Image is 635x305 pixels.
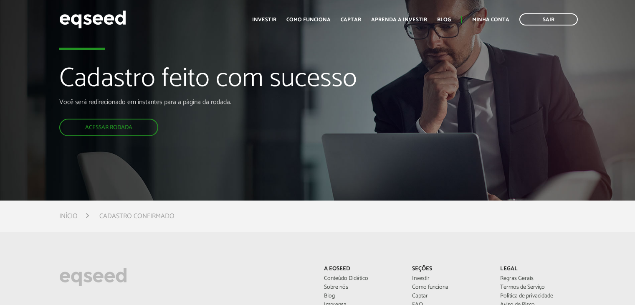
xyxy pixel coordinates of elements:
a: Conteúdo Didático [324,276,400,282]
a: Blog [437,17,451,23]
a: Investir [252,17,276,23]
p: Seções [412,266,488,273]
img: EqSeed Logo [59,266,127,288]
a: Investir [412,276,488,282]
a: Política de privacidade [500,293,576,299]
li: Cadastro confirmado [99,211,175,222]
a: Sair [519,13,578,25]
p: A EqSeed [324,266,400,273]
a: Acessar rodada [59,119,158,136]
a: Início [59,213,78,220]
p: Legal [500,266,576,273]
a: Minha conta [472,17,509,23]
a: Termos de Serviço [500,285,576,290]
a: Captar [341,17,361,23]
a: Como funciona [286,17,331,23]
h1: Cadastro feito com sucesso [59,64,364,98]
a: Aprenda a investir [371,17,427,23]
a: Captar [412,293,488,299]
p: Você será redirecionado em instantes para a página da rodada. [59,98,364,106]
a: Como funciona [412,285,488,290]
a: Blog [324,293,400,299]
a: Sobre nós [324,285,400,290]
img: EqSeed [59,8,126,30]
a: Regras Gerais [500,276,576,282]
